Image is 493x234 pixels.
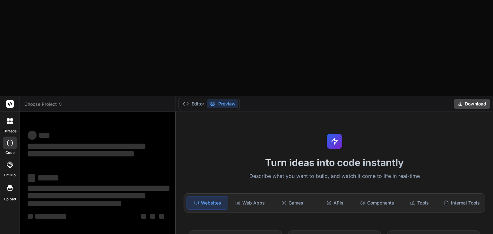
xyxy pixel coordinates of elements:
span: ‌ [28,174,35,182]
div: Games [272,196,313,210]
div: APIs [314,196,355,210]
span: ‌ [150,214,155,219]
button: Editor [180,99,207,108]
button: Preview [207,99,238,108]
button: Download [454,99,490,109]
span: ‌ [159,214,164,219]
h1: Turn ideas into code instantly [180,157,489,168]
span: ‌ [28,193,145,198]
div: Web Apps [229,196,271,210]
label: code [5,150,14,155]
label: GitHub [4,172,16,178]
span: ‌ [28,186,169,191]
label: threads [3,129,17,134]
span: ‌ [141,214,146,219]
div: Internal Tools [441,196,482,210]
div: Websites [186,196,228,210]
span: ‌ [38,175,58,180]
span: ‌ [35,214,66,219]
span: Choose Project [24,101,63,107]
div: Tools [399,196,440,210]
span: ‌ [28,131,37,140]
p: Describe what you want to build, and watch it come to life in real-time [180,172,489,180]
label: Upload [4,196,16,202]
span: ‌ [28,201,121,206]
span: ‌ [39,133,49,138]
div: Components [357,196,398,210]
span: ‌ [28,151,134,156]
span: ‌ [28,144,145,149]
span: ‌ [28,214,33,219]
